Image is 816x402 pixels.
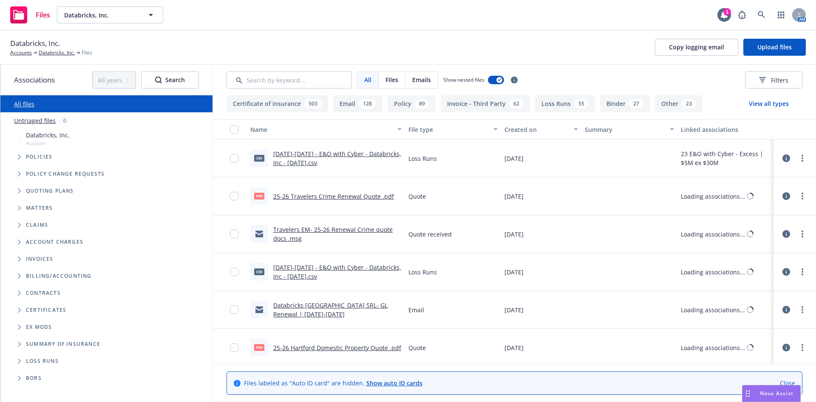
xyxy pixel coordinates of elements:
[759,76,788,85] span: Filters
[364,75,371,84] span: All
[681,149,770,167] div: 23 E&O with Cyber - Excess | $5M ex $30M
[682,99,696,108] div: 23
[723,8,731,16] div: 1
[26,257,54,262] span: Invoices
[408,343,426,352] span: Quote
[230,305,238,314] input: Toggle Row Selected
[26,154,53,160] span: Policies
[26,188,74,194] span: Quoting plans
[26,171,105,177] span: Policy change requests
[26,274,92,279] span: Billing/Accounting
[0,129,212,268] div: Tree Example
[600,95,650,112] button: Binder
[273,192,394,200] a: 25-26 Travelers Crime Renewal Quote .pdf
[230,230,238,238] input: Toggle Row Selected
[441,95,530,112] button: Invoice - Third Party
[14,74,55,86] span: Associations
[797,305,807,315] a: more
[681,192,745,201] div: Loading associations...
[681,305,745,314] div: Loading associations...
[333,95,382,112] button: Email
[743,39,806,56] button: Upload files
[585,125,665,134] div: Summary
[244,379,422,388] span: Files labeled as "Auto ID card" are hidden.
[57,6,163,23] button: Databricks, Inc.
[273,225,393,242] a: Travelers EM- 25-26 Renewal Crime quote docs .msg
[408,230,452,239] span: Quote received
[7,3,54,27] a: Files
[26,291,61,296] span: Contracts
[273,150,401,167] a: [DATE]-[DATE] - E&O with Cyber - Databricks, Inc - [DATE].csv
[26,239,83,245] span: Account charges
[230,125,238,134] input: Select all
[26,342,100,347] span: Summary of insurance
[408,305,424,314] span: Email
[0,268,212,387] div: Folder Tree Example
[408,268,437,277] span: Loss Runs
[509,99,524,108] div: 62
[681,125,770,134] div: Linked associations
[227,95,328,112] button: Certificate of insurance
[797,267,807,277] a: more
[681,268,745,277] div: Loading associations...
[504,343,524,352] span: [DATE]
[780,379,795,388] a: Close
[734,6,751,23] a: Report a Bug
[388,95,436,112] button: Policy
[757,43,792,51] span: Upload files
[273,263,401,280] a: [DATE]-[DATE] - E&O with Cyber - Databricks, Inc - [DATE].csv
[366,379,422,387] a: Show auto ID cards
[405,119,501,140] button: File type
[14,100,34,108] a: All files
[760,390,793,397] span: Nova Assist
[26,140,70,147] span: Account
[412,75,431,84] span: Emails
[227,71,352,88] input: Search by keyword...
[677,119,773,140] button: Linked associations
[501,119,581,140] button: Created on
[771,76,788,85] span: Filters
[385,75,398,84] span: Files
[39,49,75,57] a: Databricks, Inc.
[408,154,437,163] span: Loss Runs
[64,11,138,20] span: Databricks, Inc.
[141,71,199,88] button: SearchSearch
[155,72,185,88] div: Search
[36,11,50,18] span: Files
[655,39,738,56] button: Copy logging email
[797,229,807,239] a: more
[26,308,66,313] span: Certificates
[254,193,264,199] span: pdf
[230,192,238,200] input: Toggle Row Selected
[250,125,392,134] div: Name
[797,153,807,163] a: more
[669,43,724,51] span: Copy logging email
[10,49,32,57] a: Accounts
[26,205,53,211] span: Matters
[535,95,595,112] button: Loss Runs
[247,119,405,140] button: Name
[26,376,42,381] span: BORs
[359,99,376,108] div: 128
[443,76,484,83] span: Show nested files
[254,155,264,161] span: csv
[230,154,238,163] input: Toggle Row Selected
[504,192,524,201] span: [DATE]
[26,325,52,330] span: Ex Mods
[254,268,264,275] span: csv
[655,95,703,112] button: Other
[581,119,677,140] button: Summary
[304,99,322,108] div: 503
[59,116,71,125] div: 0
[254,344,264,351] span: pdf
[273,301,388,318] a: Databricks [GEOGRAPHIC_DATA] SRL- GL Renewal | [DATE]-[DATE]
[273,344,401,352] a: 25-26 Hartford Domestic Property Quote .pdf
[753,6,770,23] a: Search
[504,154,524,163] span: [DATE]
[26,131,70,140] span: Databricks, Inc.
[742,385,753,402] div: Drag to move
[504,230,524,239] span: [DATE]
[14,116,56,125] a: Untriaged files
[681,343,745,352] div: Loading associations...
[82,49,92,57] span: Files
